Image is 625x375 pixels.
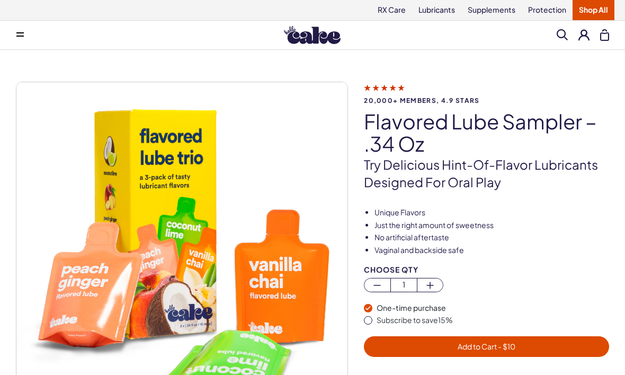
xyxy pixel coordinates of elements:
span: 1 [391,278,417,291]
img: Hello Cake [284,26,341,44]
span: - $ 10 [497,342,515,351]
li: Unique Flavors [374,207,609,218]
div: One-time purchase [377,303,609,313]
li: Vaginal and backside safe [374,245,609,256]
a: 20,000+ members, 4.9 stars [364,83,609,104]
li: No artificial aftertaste [374,232,609,243]
h1: Flavored Lube Sampler – .34 oz [364,110,609,155]
button: Add to Cart - $10 [364,336,609,357]
li: Just the right amount of sweetness [374,220,609,231]
span: Add to Cart [458,342,515,351]
div: Subscribe to save 15 % [377,315,609,326]
div: Choose Qty [364,266,609,274]
span: 20,000+ members, 4.9 stars [364,97,609,104]
p: Try delicious hint-of-flavor lubricants designed for oral play [364,156,609,191]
